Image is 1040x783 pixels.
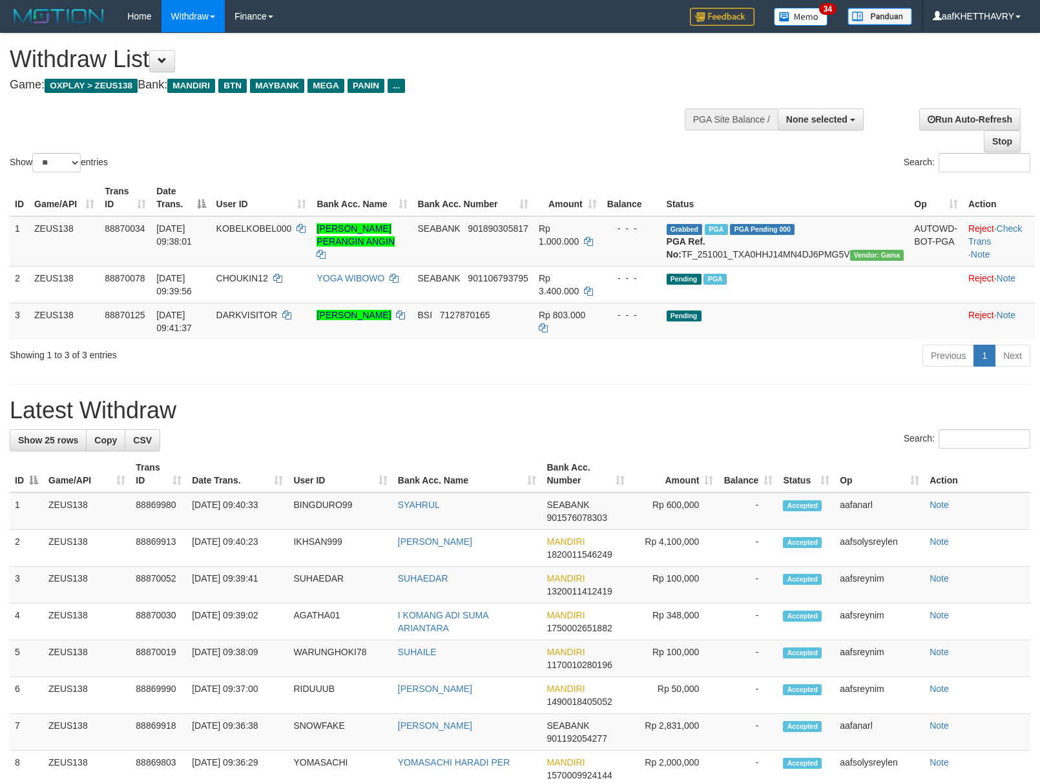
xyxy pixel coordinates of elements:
td: ZEUS138 [29,216,99,267]
td: ZEUS138 [43,714,130,751]
span: BTN [218,79,247,93]
td: 88870019 [130,640,187,677]
th: Trans ID: activate to sort column ascending [99,179,151,216]
span: Pending [667,274,702,285]
td: [DATE] 09:38:09 [187,640,288,677]
td: WARUNGHOKI78 [288,640,392,677]
td: - [718,530,778,567]
a: Note [930,500,949,510]
th: ID [10,179,29,216]
th: Status: activate to sort column ascending [778,456,835,493]
td: [DATE] 09:40:33 [187,493,288,530]
span: SEABANK [418,223,461,234]
span: PGA Pending [730,224,795,235]
td: 88869980 [130,493,187,530]
td: ZEUS138 [29,266,99,303]
td: BINGDURO99 [288,493,392,530]
th: Balance: activate to sort column ascending [718,456,778,493]
span: PANIN [348,79,384,93]
th: Action [963,179,1035,216]
td: - [718,567,778,604]
span: [DATE] 09:39:56 [156,273,192,296]
span: OXPLAY > ZEUS138 [45,79,138,93]
span: Marked by aafanarl [705,224,727,235]
div: - - - [607,309,656,321]
a: SYAHRUL [398,500,440,510]
td: 88869913 [130,530,187,567]
td: aafsreynim [835,567,924,604]
a: Note [930,757,949,768]
td: - [718,604,778,640]
a: Reject [968,273,994,283]
th: Game/API: activate to sort column ascending [43,456,130,493]
td: 1 [10,493,43,530]
b: PGA Ref. No: [667,236,705,259]
td: · [963,303,1035,340]
span: 88870034 [105,223,145,234]
th: Status [661,179,910,216]
th: Amount: activate to sort column ascending [534,179,602,216]
a: Reject [968,310,994,320]
a: Note [930,536,949,547]
span: Accepted [783,758,822,769]
a: I KOMANG ADI SUMA ARIANTARA [398,610,488,633]
span: [DATE] 09:38:01 [156,223,192,247]
a: YOMASACHI HARADI PER [398,757,510,768]
a: Note [930,573,949,584]
td: [DATE] 09:37:00 [187,677,288,714]
td: 7 [10,714,43,751]
span: 88870125 [105,310,145,320]
span: 88870078 [105,273,145,283]
a: Next [995,345,1030,367]
span: SEABANK [418,273,461,283]
td: aafsolysreylen [835,530,924,567]
td: [DATE] 09:40:23 [187,530,288,567]
img: MOTION_logo.png [10,6,108,26]
td: - [718,493,778,530]
td: AGATHA01 [288,604,392,640]
td: [DATE] 09:39:02 [187,604,288,640]
span: Rp 803.000 [539,310,585,320]
a: CSV [125,429,160,451]
span: Copy 1320011412419 to clipboard [546,586,612,596]
span: Copy 7127870165 to clipboard [440,310,490,320]
td: 5 [10,640,43,677]
th: Bank Acc. Number: activate to sort column ascending [413,179,534,216]
th: User ID: activate to sort column ascending [211,179,312,216]
span: SEABANK [546,500,589,510]
select: Showentries [32,153,81,172]
span: Rp 1.000.000 [539,223,579,247]
td: IKHSAN999 [288,530,392,567]
td: 88869918 [130,714,187,751]
td: · · [963,216,1035,267]
img: Button%20Memo.svg [774,8,828,26]
a: Note [997,273,1016,283]
td: Rp 2,831,000 [630,714,718,751]
span: KOBELKOBEL000 [216,223,292,234]
td: 2 [10,530,43,567]
span: MAYBANK [250,79,304,93]
span: Copy 1490018405052 to clipboard [546,697,612,707]
span: Rp 3.400.000 [539,273,579,296]
td: Rp 4,100,000 [630,530,718,567]
td: ZEUS138 [29,303,99,340]
th: Balance [602,179,661,216]
th: Game/API: activate to sort column ascending [29,179,99,216]
td: ZEUS138 [43,677,130,714]
td: TF_251001_TXA0HHJ14MN4DJ6PMG5V [661,216,910,267]
span: MANDIRI [546,536,585,547]
a: Note [930,684,949,694]
a: [PERSON_NAME] [398,684,472,694]
span: Accepted [783,500,822,511]
td: aafanarl [835,493,924,530]
a: [PERSON_NAME] [317,310,391,320]
td: aafsreynim [835,604,924,640]
span: MANDIRI [546,757,585,768]
th: Date Trans.: activate to sort column descending [151,179,211,216]
img: panduan.png [848,8,912,25]
span: Show 25 rows [18,435,78,445]
span: Accepted [783,647,822,658]
td: ZEUS138 [43,530,130,567]
span: Copy 901106793795 to clipboard [468,273,528,283]
span: Marked by aafanarl [703,274,726,285]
